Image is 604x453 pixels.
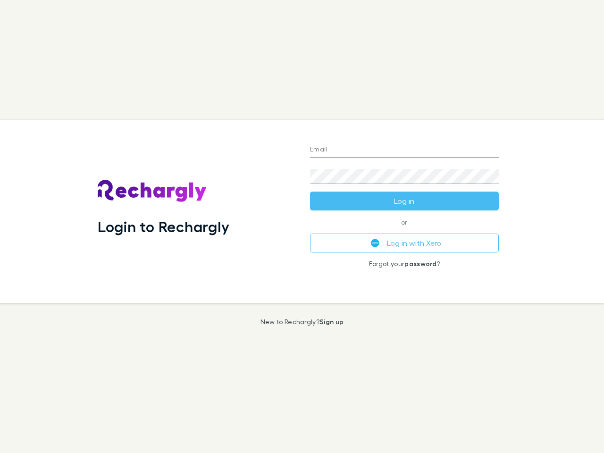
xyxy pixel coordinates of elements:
a: password [404,260,436,268]
a: Sign up [319,318,344,326]
p: New to Rechargly? [260,318,344,326]
img: Xero's logo [371,239,379,247]
img: Rechargly's Logo [98,180,207,202]
h1: Login to Rechargly [98,218,229,235]
button: Log in with Xero [310,234,499,252]
button: Log in [310,192,499,210]
p: Forgot your ? [310,260,499,268]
